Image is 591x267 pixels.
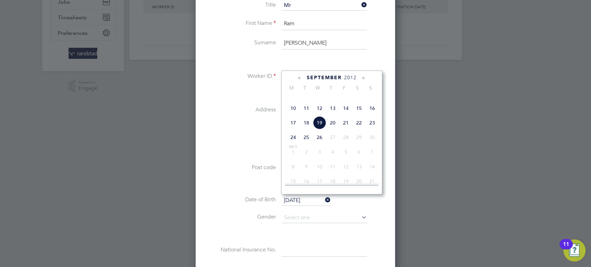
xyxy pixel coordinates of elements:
span: 23 [366,116,379,129]
label: Date of Birth [207,196,276,203]
span: 8 [287,160,300,173]
label: First Name [207,20,276,27]
span: 20 [352,175,366,188]
span: 15 [287,175,300,188]
label: National Insurance No. [207,246,276,254]
label: Post code [207,164,276,171]
span: T [298,85,311,91]
span: 7 [366,145,379,158]
span: 24 [287,131,300,144]
button: Open Resource Center, 11 new notifications [563,239,585,261]
span: 4 [326,145,339,158]
span: 28 [339,131,352,144]
span: 30 [366,131,379,144]
span: 27 [326,131,339,144]
span: 25 [300,131,313,144]
span: 22 [352,116,366,129]
span: M [285,85,298,91]
span: T [324,85,338,91]
span: 13 [352,160,366,173]
span: 5 [339,145,352,158]
span: 2 [300,145,313,158]
span: 18 [326,175,339,188]
span: 10 [287,102,300,115]
span: 13 [326,102,339,115]
input: Select one [281,195,331,206]
div: 11 [563,244,569,253]
span: 17 [287,116,300,129]
span: 15 [352,102,366,115]
span: 17 [313,175,326,188]
span: 21 [366,175,379,188]
span: Oct [287,145,300,149]
label: Title [207,1,276,9]
span: 19 [313,116,326,129]
label: Surname [207,39,276,46]
span: 19 [339,175,352,188]
label: Address [207,106,276,113]
span: 12 [339,160,352,173]
span: 29 [352,131,366,144]
span: S [351,85,364,91]
span: 26 [313,131,326,144]
span: F [338,85,351,91]
label: Gender [207,213,276,221]
span: 14 [366,160,379,173]
span: 9 [300,160,313,173]
span: 10 [313,160,326,173]
span: 16 [300,175,313,188]
span: 12 [313,102,326,115]
input: Select one [281,213,367,223]
span: 16 [366,102,379,115]
label: Worker ID [207,73,276,80]
span: 20 [326,116,339,129]
span: 21 [339,116,352,129]
span: 14 [339,102,352,115]
span: 3 [313,145,326,158]
span: W [311,85,324,91]
span: S [364,85,377,91]
input: Select one [281,0,367,11]
span: 6 [352,145,366,158]
span: September [307,75,342,81]
span: 11 [300,102,313,115]
span: 2012 [344,75,357,81]
span: 18 [300,116,313,129]
span: 1 [287,145,300,158]
span: 11 [326,160,339,173]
